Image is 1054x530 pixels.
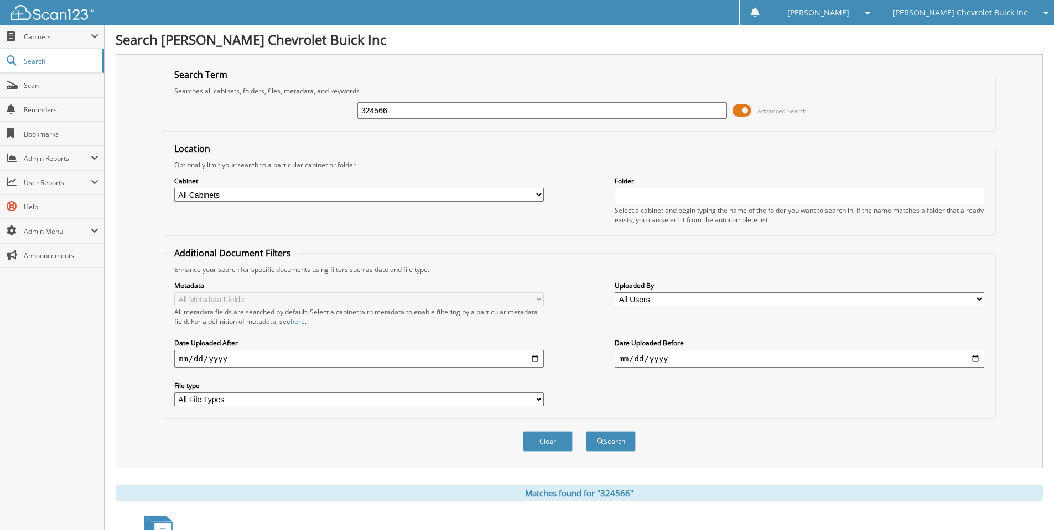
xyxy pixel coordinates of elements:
label: Metadata [174,281,544,290]
label: Cabinet [174,176,544,186]
div: Searches all cabinets, folders, files, metadata, and keywords [169,86,990,96]
div: Optionally limit your search to a particular cabinet or folder [169,160,990,170]
span: Admin Reports [24,154,91,163]
div: Matches found for "324566" [116,485,1043,501]
span: Search [24,56,97,66]
input: end [615,350,984,368]
label: File type [174,381,544,390]
span: [PERSON_NAME] Chevrolet Buick Inc [892,9,1027,16]
input: start [174,350,544,368]
span: Reminders [24,105,98,114]
legend: Search Term [169,69,233,81]
div: All metadata fields are searched by default. Select a cabinet with metadata to enable filtering b... [174,307,544,326]
span: [PERSON_NAME] [787,9,849,16]
legend: Location [169,143,216,155]
span: Scan [24,81,98,90]
span: User Reports [24,178,91,187]
legend: Additional Document Filters [169,247,297,259]
span: Admin Menu [24,227,91,236]
h1: Search [PERSON_NAME] Chevrolet Buick Inc [116,30,1043,49]
span: Help [24,202,98,212]
img: scan123-logo-white.svg [11,5,94,20]
span: Cabinets [24,32,91,41]
label: Date Uploaded After [174,338,544,348]
label: Uploaded By [615,281,984,290]
div: Select a cabinet and begin typing the name of the folder you want to search in. If the name match... [615,206,984,224]
label: Folder [615,176,984,186]
a: here [290,317,305,326]
span: Advanced Search [757,107,807,115]
button: Clear [523,431,573,452]
label: Date Uploaded Before [615,338,984,348]
button: Search [586,431,636,452]
div: Enhance your search for specific documents using filters such as date and file type. [169,265,990,274]
span: Announcements [24,251,98,260]
span: Bookmarks [24,129,98,139]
